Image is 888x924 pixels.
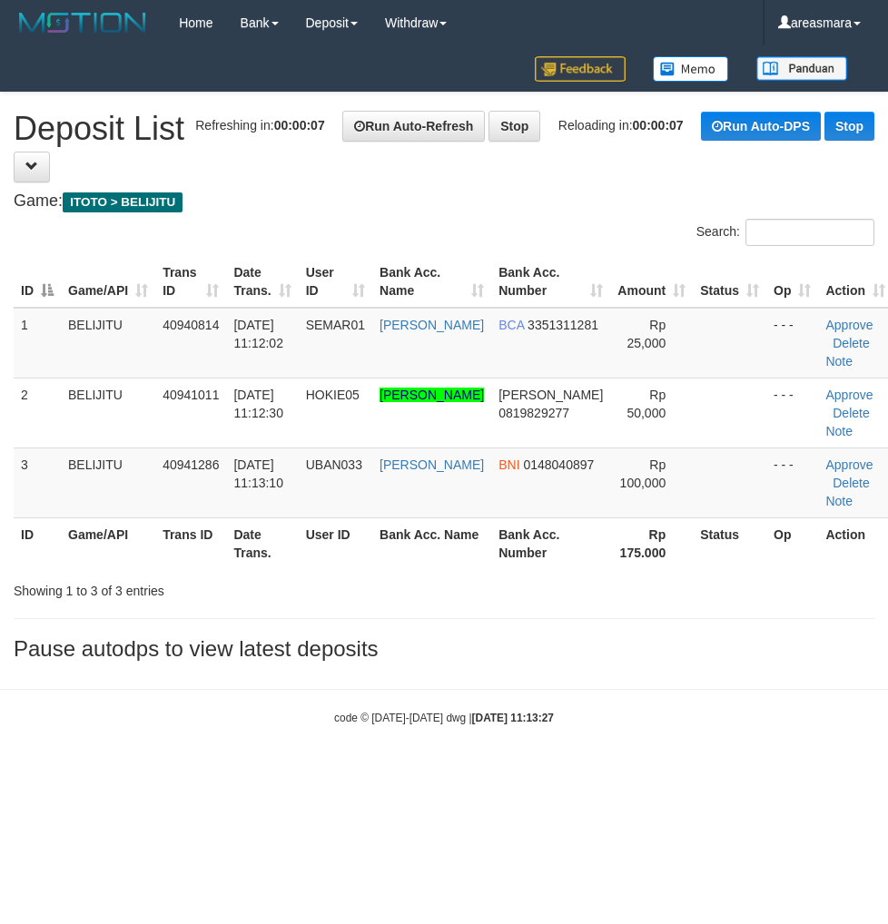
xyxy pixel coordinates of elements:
span: UBAN033 [306,457,362,472]
small: code © [DATE]-[DATE] dwg | [334,712,554,724]
span: Copy 3351311281 to clipboard [528,318,598,332]
a: Approve [825,457,873,472]
th: Status [693,518,766,570]
td: 3 [14,448,61,518]
a: Delete [833,336,869,350]
span: [DATE] 11:12:30 [233,388,283,420]
span: [DATE] 11:13:10 [233,457,283,490]
input: Search: [745,219,874,246]
th: Op [766,518,818,570]
strong: 00:00:07 [274,118,325,133]
span: HOKIE05 [306,388,360,402]
div: Showing 1 to 3 of 3 entries [14,575,357,600]
a: Delete [833,406,869,420]
td: BELIJITU [61,448,155,518]
img: MOTION_logo.png [14,9,152,36]
span: 40941286 [163,457,219,472]
a: [PERSON_NAME] [380,457,484,472]
img: Feedback.jpg [535,56,626,82]
a: Run Auto-DPS [701,112,821,141]
a: Approve [825,318,873,332]
a: [PERSON_NAME] [380,388,484,402]
a: [PERSON_NAME] [380,318,484,332]
span: SEMAR01 [306,318,365,332]
strong: [DATE] 11:13:27 [472,712,554,724]
th: User ID [299,518,372,570]
a: Note [825,494,853,508]
img: panduan.png [756,56,847,81]
th: ID [14,518,61,570]
span: Reloading in: [558,118,684,133]
th: ID: activate to sort column descending [14,256,61,308]
a: Note [825,424,853,438]
span: BCA [498,318,524,332]
th: Game/API: activate to sort column ascending [61,256,155,308]
th: Date Trans.: activate to sort column ascending [226,256,298,308]
th: Trans ID [155,518,226,570]
img: Button%20Memo.svg [653,56,729,82]
span: 40940814 [163,318,219,332]
th: Op: activate to sort column ascending [766,256,818,308]
td: 2 [14,378,61,448]
span: [PERSON_NAME] [498,388,603,402]
th: Amount: activate to sort column ascending [610,256,693,308]
span: BNI [498,457,519,472]
th: Trans ID: activate to sort column ascending [155,256,226,308]
a: Note [825,354,853,369]
th: Bank Acc. Number [491,518,610,570]
td: - - - [766,448,818,518]
h1: Deposit List [14,111,874,182]
h4: Game: [14,192,874,211]
a: Stop [824,112,874,141]
h3: Pause autodps to view latest deposits [14,637,874,661]
a: Run Auto-Refresh [342,111,485,142]
td: - - - [766,378,818,448]
th: Bank Acc. Name [372,518,491,570]
span: [DATE] 11:12:02 [233,318,283,350]
th: Rp 175.000 [610,518,693,570]
strong: 00:00:07 [633,118,684,133]
span: 40941011 [163,388,219,402]
span: ITOTO > BELIJITU [63,192,183,212]
a: Stop [488,111,540,142]
th: Bank Acc. Number: activate to sort column ascending [491,256,610,308]
td: 1 [14,308,61,378]
th: Status: activate to sort column ascending [693,256,766,308]
span: Refreshing in: [195,118,324,133]
a: Approve [825,388,873,402]
td: - - - [766,308,818,378]
td: BELIJITU [61,308,155,378]
td: BELIJITU [61,378,155,448]
label: Search: [696,219,874,246]
th: Bank Acc. Name: activate to sort column ascending [372,256,491,308]
th: Game/API [61,518,155,570]
span: Copy 0819829277 to clipboard [498,406,569,420]
th: Date Trans. [226,518,298,570]
span: Copy 0148040897 to clipboard [523,457,594,472]
a: Delete [833,476,869,490]
th: User ID: activate to sort column ascending [299,256,372,308]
